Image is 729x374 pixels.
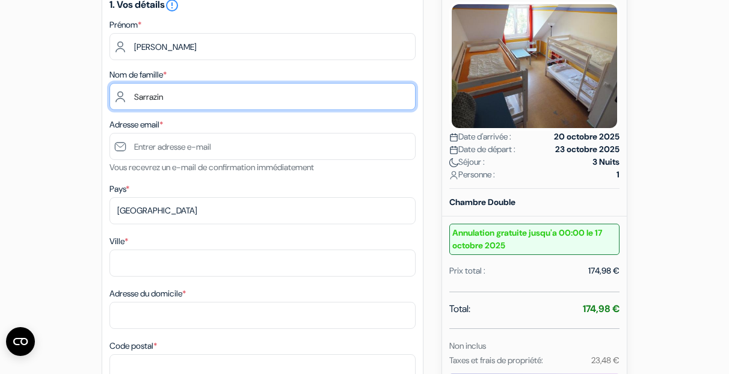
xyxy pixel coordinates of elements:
small: Vous recevrez un e-mail de confirmation immédiatement [109,162,314,173]
strong: 174,98 € [583,302,620,315]
span: Séjour : [449,156,485,168]
span: Date de départ : [449,143,515,156]
label: Prénom [109,19,141,31]
input: Entrer le nom de famille [109,83,416,110]
label: Adresse email [109,118,163,131]
img: calendar.svg [449,133,458,142]
b: Chambre Double [449,197,515,207]
span: Total: [449,302,470,316]
input: Entrez votre prénom [109,33,416,60]
small: Taxes et frais de propriété: [449,355,543,366]
div: Prix total : [449,265,485,277]
img: moon.svg [449,158,458,167]
label: Adresse du domicile [109,287,186,300]
label: Ville [109,235,128,248]
div: 174,98 € [588,265,620,277]
small: Annulation gratuite jusqu'a 00:00 le 17 octobre 2025 [449,224,620,255]
button: Ouvrir le widget CMP [6,327,35,356]
label: Pays [109,183,129,195]
strong: 3 Nuits [592,156,620,168]
strong: 1 [617,168,620,181]
strong: 20 octobre 2025 [554,130,620,143]
small: Non inclus [449,340,486,351]
label: Nom de famille [109,69,167,81]
img: calendar.svg [449,146,458,155]
small: 23,48 € [591,355,620,366]
label: Code postal [109,340,157,352]
input: Entrer adresse e-mail [109,133,416,160]
span: Personne : [449,168,495,181]
img: user_icon.svg [449,171,458,180]
span: Date d'arrivée : [449,130,511,143]
strong: 23 octobre 2025 [555,143,620,156]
